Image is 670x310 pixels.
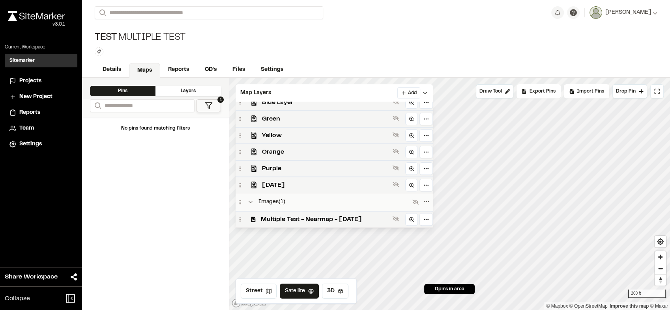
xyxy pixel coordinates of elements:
span: Share Workspace [5,272,58,282]
button: [PERSON_NAME] [590,6,657,19]
img: kml_black_icon64.png [251,132,257,139]
button: Search [95,6,109,19]
span: Purple [262,164,389,173]
a: Settings [253,62,291,77]
button: Reset bearing to north [655,274,666,286]
img: User [590,6,602,19]
a: Team [9,124,73,133]
a: Projects [9,77,73,85]
a: Details [95,62,129,77]
div: Oh geez...please don't... [8,21,65,28]
h3: Sitemarker [9,57,35,64]
button: 3D [322,284,348,299]
span: Projects [19,77,41,85]
span: Zoom out [655,263,666,274]
a: Zoom to layer [405,179,418,191]
span: [PERSON_NAME] [605,8,651,17]
div: Import Pins into your project [564,84,609,98]
a: Settings [9,140,73,149]
span: Add [408,89,417,97]
button: Show layer [391,130,401,139]
img: kml_black_icon64.png [251,149,257,155]
div: Pins [90,86,155,96]
span: Import Pins [577,88,604,95]
span: No pins found matching filters [121,126,190,130]
div: Layers [155,86,221,96]
button: Zoom in [655,251,666,263]
a: New Project [9,93,73,101]
span: Settings [19,140,42,149]
div: Multiple Test [95,32,185,44]
span: Drop Pin [616,88,636,95]
span: Green [262,114,389,124]
button: Street [241,284,277,299]
img: kml_black_icon64.png [251,182,257,188]
span: Reports [19,108,40,117]
span: 1 [217,97,224,103]
img: kml_black_icon64.png [251,165,257,172]
button: Show layer [391,147,401,156]
span: Orange [262,147,389,157]
button: Satellite [280,284,319,299]
span: Yellow [262,131,389,140]
span: Draw Tool [479,88,502,95]
a: Reports [160,62,197,77]
span: Collapse [5,294,30,303]
a: Mapbox [546,303,568,309]
button: Drop Pin [612,84,647,98]
span: Team [19,124,34,133]
a: CD's [197,62,225,77]
a: Files [225,62,253,77]
span: [DATE] [262,180,389,190]
a: Zoom to layer [405,146,418,158]
span: Export Pins [530,88,556,95]
span: Images ( 1 ) [258,198,285,206]
canvas: Map [229,78,670,310]
a: Zoom to layer [405,96,418,109]
a: Mapbox logo [232,299,266,308]
img: kml_black_icon64.png [251,115,257,122]
a: Maps [129,63,160,78]
button: Search [90,99,104,112]
span: Blue Layer [262,98,389,107]
a: Zoom to layer [405,213,418,226]
button: Zoom out [655,263,666,274]
button: Find my location [655,236,666,247]
img: rebrand.png [8,11,65,21]
a: Maxar [650,303,668,309]
a: Map feedback [610,303,649,309]
div: 200 ft [628,290,666,298]
button: Show layer [391,113,401,123]
span: 0 pins in area [435,286,464,293]
span: Map Layers [240,89,271,97]
p: Current Workspace [5,44,77,51]
a: Zoom to layer [405,113,418,125]
span: New Project [19,93,52,101]
a: Zoom to layer [405,129,418,142]
button: Show layer [391,163,401,173]
div: No pins available to export [517,84,561,98]
a: Zoom to layer [405,162,418,175]
a: Reports [9,108,73,117]
button: Edit Tags [95,47,103,56]
img: kml_black_icon64.png [251,99,257,106]
button: Add [397,87,420,98]
button: Draw Tool [476,84,513,98]
a: OpenStreetMap [569,303,608,309]
button: Show layer [391,97,401,106]
button: Show layer [391,214,401,223]
button: Show layer [391,180,401,189]
span: Multiple Test - Nearmap - [DATE] [261,215,389,224]
button: 1 [196,99,221,112]
span: Test [95,32,117,44]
